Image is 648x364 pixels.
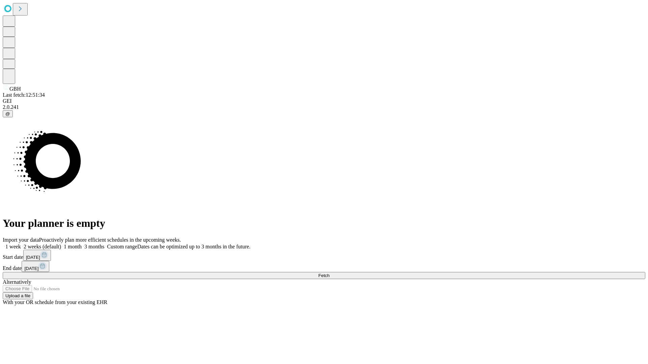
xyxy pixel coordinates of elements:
[5,111,10,116] span: @
[24,266,38,271] span: [DATE]
[22,261,49,272] button: [DATE]
[24,244,61,249] span: 2 weeks (default)
[5,244,21,249] span: 1 week
[3,98,645,104] div: GEI
[3,92,45,98] span: Last fetch: 12:51:34
[9,86,21,92] span: GBH
[3,104,645,110] div: 2.0.241
[318,273,329,278] span: Fetch
[84,244,104,249] span: 3 months
[26,255,40,260] span: [DATE]
[64,244,82,249] span: 1 month
[3,292,33,299] button: Upload a file
[137,244,250,249] span: Dates can be optimized up to 3 months in the future.
[3,272,645,279] button: Fetch
[3,110,13,117] button: @
[3,237,39,243] span: Import your data
[3,279,31,285] span: Alternatively
[3,217,645,230] h1: Your planner is empty
[3,250,645,261] div: Start date
[39,237,181,243] span: Proactively plan more efficient schedules in the upcoming weeks.
[3,261,645,272] div: End date
[107,244,137,249] span: Custom range
[3,299,107,305] span: With your OR schedule from your existing EHR
[23,250,51,261] button: [DATE]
